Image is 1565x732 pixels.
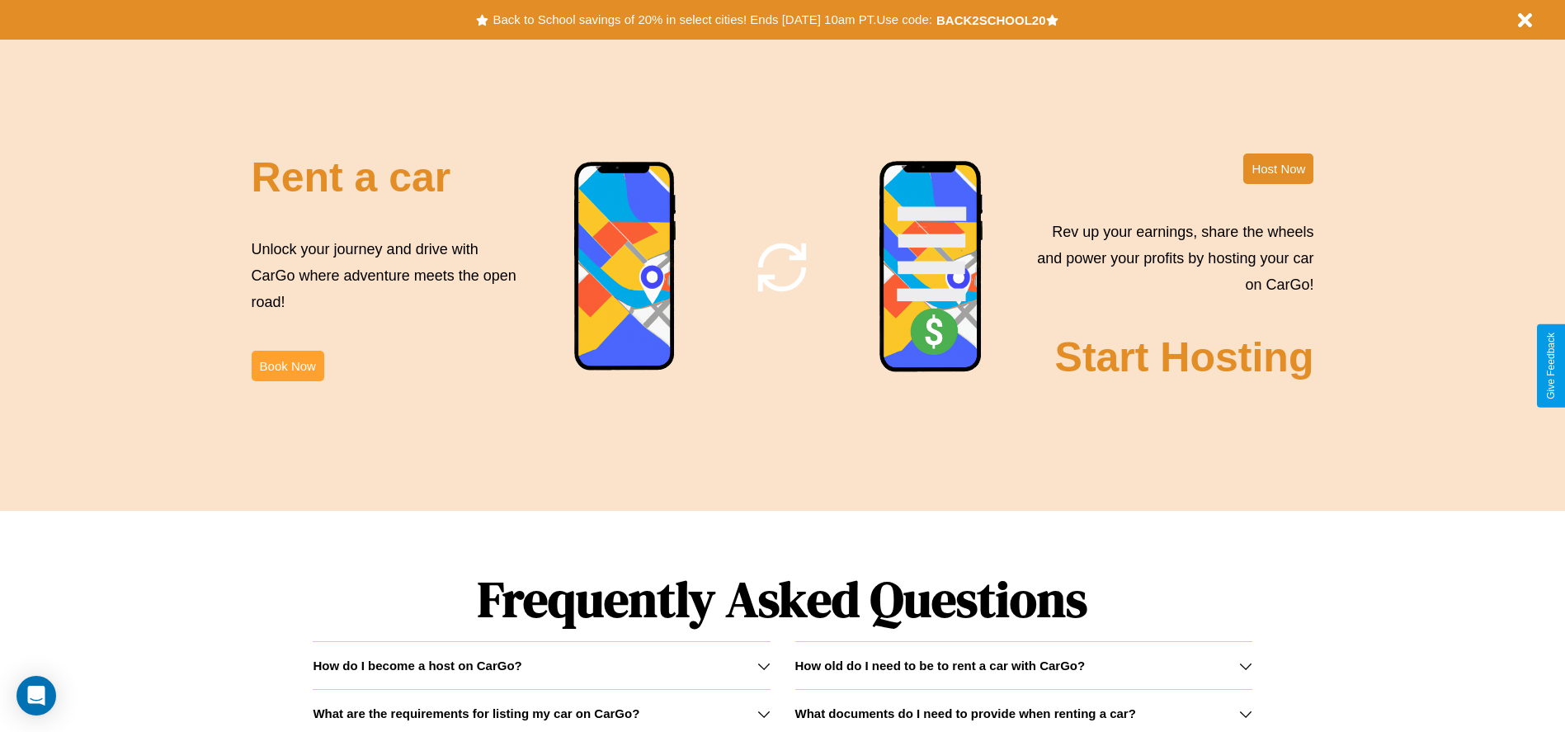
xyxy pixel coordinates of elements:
[252,351,324,381] button: Book Now
[252,153,451,201] h2: Rent a car
[313,557,1252,641] h1: Frequently Asked Questions
[488,8,936,31] button: Back to School savings of 20% in select cities! Ends [DATE] 10am PT.Use code:
[1545,333,1557,399] div: Give Feedback
[879,160,984,375] img: phone
[313,659,521,673] h3: How do I become a host on CarGo?
[573,161,677,373] img: phone
[936,13,1046,27] b: BACK2SCHOOL20
[1055,333,1314,381] h2: Start Hosting
[313,706,639,720] h3: What are the requirements for listing my car on CarGo?
[16,676,56,715] div: Open Intercom Messenger
[795,706,1136,720] h3: What documents do I need to provide when renting a car?
[795,659,1086,673] h3: How old do I need to be to rent a car with CarGo?
[1027,219,1313,299] p: Rev up your earnings, share the wheels and power your profits by hosting your car on CarGo!
[1243,153,1313,184] button: Host Now
[252,236,522,316] p: Unlock your journey and drive with CarGo where adventure meets the open road!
